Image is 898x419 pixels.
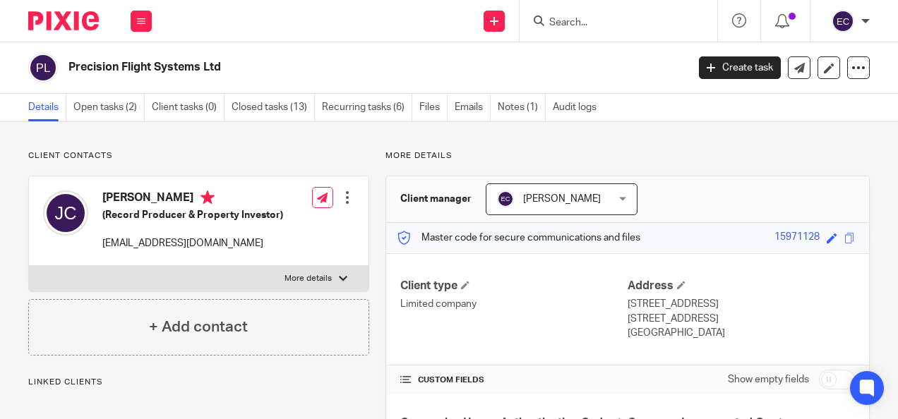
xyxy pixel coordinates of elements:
[200,190,215,205] i: Primary
[152,94,224,121] a: Client tasks (0)
[628,279,855,293] h4: Address
[102,236,283,250] p: [EMAIL_ADDRESS][DOMAIN_NAME]
[523,194,601,204] span: [PERSON_NAME]
[232,94,315,121] a: Closed tasks (13)
[28,377,369,388] p: Linked clients
[400,279,628,293] h4: Client type
[28,53,58,83] img: svg%3E
[419,94,448,121] a: Files
[832,10,854,32] img: svg%3E
[102,190,283,208] h4: [PERSON_NAME]
[699,56,781,79] a: Create task
[149,316,248,338] h4: + Add contact
[397,231,640,245] p: Master code for secure communications and files
[498,94,546,121] a: Notes (1)
[400,375,628,386] h4: CUSTOM FIELDS
[43,190,88,236] img: svg%3E
[400,192,472,206] h3: Client manager
[285,273,332,284] p: More details
[28,11,99,30] img: Pixie
[497,190,514,207] img: svg%3E
[628,326,855,340] p: [GEOGRAPHIC_DATA]
[28,150,369,162] p: Client contacts
[73,94,145,121] a: Open tasks (2)
[68,60,556,75] h2: Precision Flight Systems Ltd
[628,297,855,311] p: [STREET_ADDRESS]
[455,94,491,121] a: Emails
[322,94,412,121] a: Recurring tasks (6)
[385,150,870,162] p: More details
[728,372,809,387] label: Show empty fields
[628,312,855,326] p: [STREET_ADDRESS]
[774,230,820,246] div: 15971128
[102,208,283,222] h5: (Record Producer & Property Investor)
[400,297,628,311] p: Limited company
[553,94,604,121] a: Audit logs
[548,17,675,30] input: Search
[28,94,66,121] a: Details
